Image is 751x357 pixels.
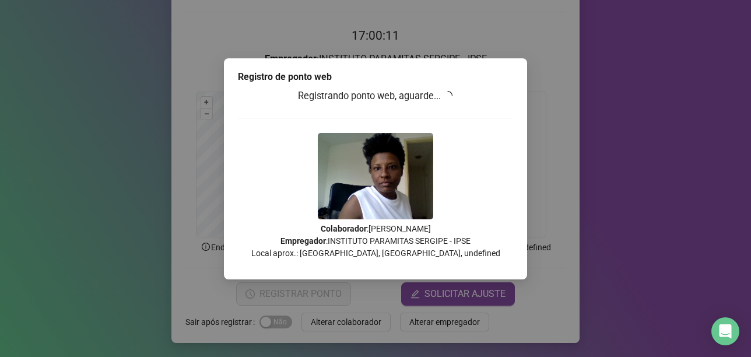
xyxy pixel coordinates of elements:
h3: Registrando ponto web, aguarde... [238,89,513,104]
div: Open Intercom Messenger [711,317,739,345]
p: : [PERSON_NAME] : INSTITUTO PARAMITAS SERGIPE - IPSE Local aprox.: [GEOGRAPHIC_DATA], [GEOGRAPHIC... [238,223,513,260]
span: loading [443,91,452,100]
img: 9k= [318,133,433,219]
div: Registro de ponto web [238,70,513,84]
strong: Colaborador [321,224,367,233]
strong: Empregador [280,236,326,246]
